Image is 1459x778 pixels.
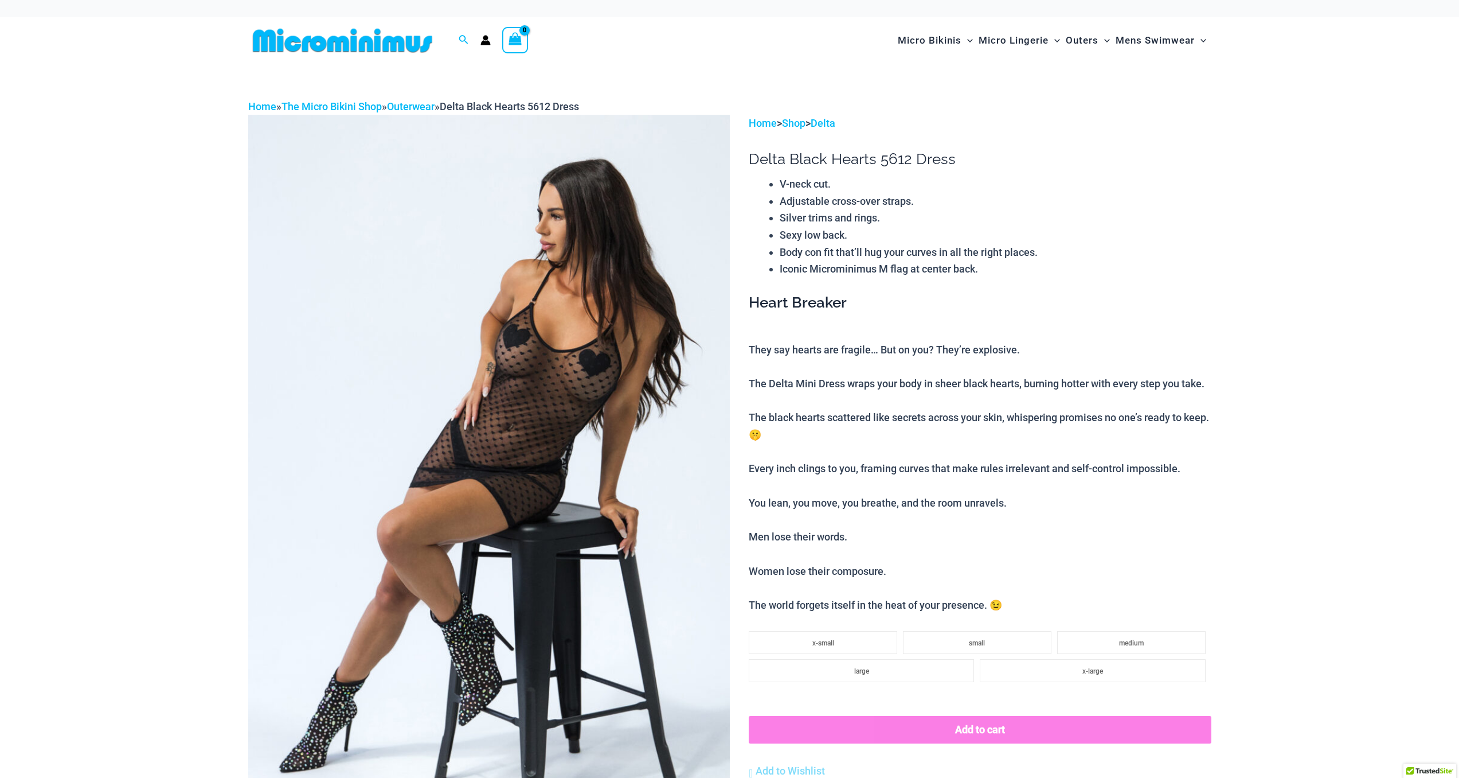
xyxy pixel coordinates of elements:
p: > > [749,115,1211,132]
span: Outers [1066,26,1098,55]
span: Mens Swimwear [1116,26,1195,55]
span: » » » [248,100,579,112]
li: Sexy low back. [780,227,1211,244]
h1: Delta Black Hearts 5612 Dress [749,150,1211,168]
span: small [969,639,985,647]
span: Micro Bikinis [898,26,961,55]
a: The Micro Bikini Shop [281,100,382,112]
img: MM SHOP LOGO FLAT [248,28,437,53]
span: x-large [1082,667,1103,675]
a: Account icon link [480,35,491,45]
li: Body con fit that’ll hug your curves in all the right places. [780,244,1211,261]
a: Home [248,100,276,112]
li: x-large [980,659,1205,682]
a: OutersMenu ToggleMenu Toggle [1063,23,1113,58]
p: They say hearts are fragile… But on you? They’re explosive. The Delta Mini Dress wraps your body ... [749,341,1211,614]
a: Search icon link [459,33,469,48]
li: small [903,631,1051,654]
a: Mens SwimwearMenu ToggleMenu Toggle [1113,23,1209,58]
a: Shop [782,117,805,129]
a: Micro LingerieMenu ToggleMenu Toggle [976,23,1063,58]
span: large [854,667,869,675]
span: Add to Wishlist [756,765,825,777]
a: Home [749,117,777,129]
span: Micro Lingerie [979,26,1049,55]
span: Menu Toggle [1049,26,1060,55]
span: Delta Black Hearts 5612 Dress [440,100,579,112]
button: Add to cart [749,716,1211,744]
span: x-small [812,639,834,647]
li: Adjustable cross-over straps. [780,193,1211,210]
span: Menu Toggle [1098,26,1110,55]
span: Menu Toggle [1195,26,1206,55]
span: medium [1119,639,1144,647]
span: Menu Toggle [961,26,973,55]
li: Silver trims and rings. [780,209,1211,227]
a: Outerwear [387,100,435,112]
li: medium [1057,631,1206,654]
a: View Shopping Cart, empty [502,27,529,53]
li: Iconic Microminimus M flag at center back. [780,260,1211,278]
a: Micro BikinisMenu ToggleMenu Toggle [895,23,976,58]
li: large [749,659,974,682]
h3: Heart Breaker [749,293,1211,313]
li: V-neck cut. [780,176,1211,193]
nav: Site Navigation [893,21,1211,60]
a: Delta [811,117,835,129]
li: x-small [749,631,897,654]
